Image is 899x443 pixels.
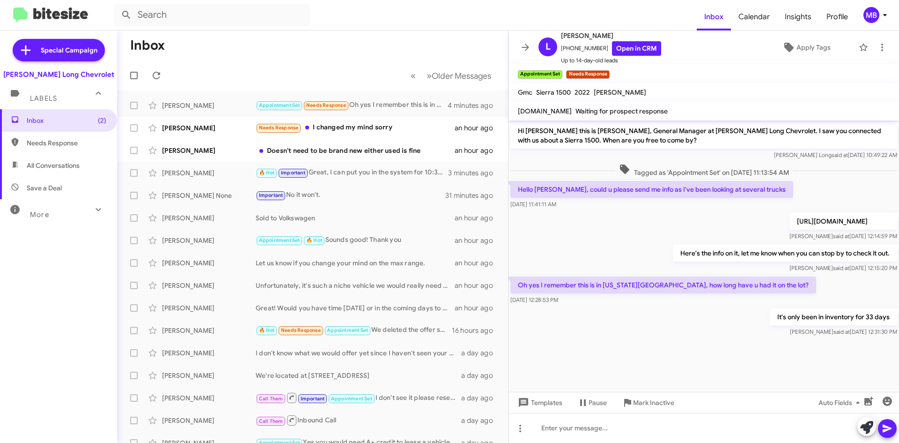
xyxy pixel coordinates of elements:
[633,394,674,411] span: Mark Inactive
[130,38,165,53] h1: Inbox
[432,71,491,81] span: Older Messages
[461,416,501,425] div: a day ago
[589,394,607,411] span: Pause
[162,191,256,200] div: [PERSON_NAME] None
[162,213,256,223] div: [PERSON_NAME]
[259,192,283,198] span: Important
[561,30,661,41] span: [PERSON_NAME]
[536,88,571,97] span: Sierra 1500
[697,3,731,30] a: Inbox
[461,371,501,380] div: a day ago
[256,371,461,380] div: We're located at [STREET_ADDRESS]
[256,235,455,246] div: Sounds good! Thank you
[789,213,897,230] p: [URL][DOMAIN_NAME]
[327,327,368,333] span: Appointment Set
[27,116,106,125] span: Inbox
[256,325,452,336] div: We deleted the offer sheets, my husband told [PERSON_NAME] what it would take for is to purchase ...
[833,328,850,335] span: said at
[789,233,897,240] span: [PERSON_NAME] [DATE] 12:14:59 PM
[510,277,816,293] p: Oh yes I remember this is in [US_STATE][GEOGRAPHIC_DATA], how long have u had it on the lot?
[731,3,777,30] a: Calendar
[518,70,562,79] small: Appointment Set
[615,164,793,177] span: Tagged as 'Appointment Set' on [DATE] 11:13:54 AM
[256,348,461,358] div: I don't know what we would offer yet since I haven't seen your vehicle. If you had 10-20 minutes ...
[855,7,889,23] button: MB
[818,394,863,411] span: Auto Fields
[256,122,455,133] div: I changed my mind sorry
[455,123,501,133] div: an hour ago
[575,107,668,115] span: Waiting for prospect response
[162,348,256,358] div: [PERSON_NAME]
[566,70,609,79] small: Needs Response
[405,66,497,85] nav: Page navigation example
[510,201,556,208] span: [DATE] 11:41:11 AM
[455,258,501,268] div: an hour ago
[256,213,455,223] div: Sold to Volkswagen
[421,66,497,85] button: Next
[455,236,501,245] div: an hour ago
[774,151,897,158] span: [PERSON_NAME] Long [DATE] 10:49:22 AM
[259,125,299,131] span: Needs Response
[455,213,501,223] div: an hour ago
[518,107,572,115] span: [DOMAIN_NAME]
[508,394,570,411] button: Templates
[448,168,501,178] div: 3 minutes ago
[259,327,275,333] span: 🔥 Hot
[331,396,372,402] span: Appointment Set
[405,66,421,85] button: Previous
[27,161,80,170] span: All Conversations
[256,414,461,426] div: Inbound Call
[833,233,849,240] span: said at
[612,41,661,56] a: Open in CRM
[758,39,854,56] button: Apply Tags
[30,210,49,219] span: More
[162,258,256,268] div: [PERSON_NAME]
[445,191,501,200] div: 31 minutes ago
[545,39,551,54] span: L
[27,138,106,148] span: Needs Response
[411,70,416,82] span: «
[162,303,256,313] div: [PERSON_NAME]
[162,416,256,425] div: [PERSON_NAME]
[301,396,325,402] span: Important
[162,123,256,133] div: [PERSON_NAME]
[832,151,848,158] span: said at
[113,4,310,26] input: Search
[833,264,849,271] span: said at
[256,258,455,268] div: Let us know if you change your mind on the max range.
[162,101,256,110] div: [PERSON_NAME]
[306,102,346,108] span: Needs Response
[455,281,501,290] div: an hour ago
[162,326,256,335] div: [PERSON_NAME]
[561,41,661,56] span: [PHONE_NUMBER]
[516,394,562,411] span: Templates
[306,237,322,243] span: 🔥 Hot
[162,168,256,178] div: [PERSON_NAME]
[594,88,646,97] span: [PERSON_NAME]
[510,122,897,149] p: Hi [PERSON_NAME] this is [PERSON_NAME], General Manager at [PERSON_NAME] Long Chevrolet. I saw yo...
[256,281,455,290] div: Unfortunately, it's such a niche vehicle we would really need to see it up close.
[510,181,793,198] p: Hello [PERSON_NAME], could u please send me info as I've been looking at several trucks
[256,303,455,313] div: Great! Would you have time [DATE] or in the coming days to bring it by so I could give you an offer?
[863,7,879,23] div: MB
[256,146,455,155] div: Doesn't need to be brand new either used is fine
[27,183,62,193] span: Save a Deal
[789,264,897,271] span: [PERSON_NAME] [DATE] 12:15:20 PM
[561,56,661,65] span: Up to 14-day-old leads
[819,3,855,30] a: Profile
[162,146,256,155] div: [PERSON_NAME]
[461,348,501,358] div: a day ago
[98,116,106,125] span: (2)
[811,394,871,411] button: Auto Fields
[162,371,256,380] div: [PERSON_NAME]
[41,45,97,55] span: Special Campaign
[259,102,300,108] span: Appointment Set
[281,170,305,176] span: Important
[281,327,321,333] span: Needs Response
[13,39,105,61] a: Special Campaign
[790,328,897,335] span: [PERSON_NAME] [DATE] 12:31:30 PM
[256,190,445,201] div: No it won't.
